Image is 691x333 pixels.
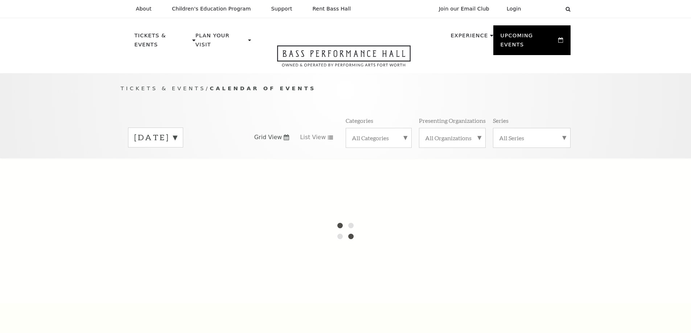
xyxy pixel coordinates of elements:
[134,132,177,143] label: [DATE]
[425,134,480,142] label: All Organizations
[300,133,326,141] span: List View
[451,31,488,44] p: Experience
[501,31,557,53] p: Upcoming Events
[352,134,406,142] label: All Categories
[346,117,373,124] p: Categories
[172,6,251,12] p: Children's Education Program
[313,6,351,12] p: Rent Bass Hall
[121,84,571,93] p: /
[136,6,152,12] p: About
[493,117,509,124] p: Series
[254,133,282,141] span: Grid View
[210,85,316,91] span: Calendar of Events
[533,5,559,12] select: Select:
[196,31,246,53] p: Plan Your Visit
[135,31,191,53] p: Tickets & Events
[271,6,292,12] p: Support
[499,134,564,142] label: All Series
[121,85,206,91] span: Tickets & Events
[419,117,486,124] p: Presenting Organizations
